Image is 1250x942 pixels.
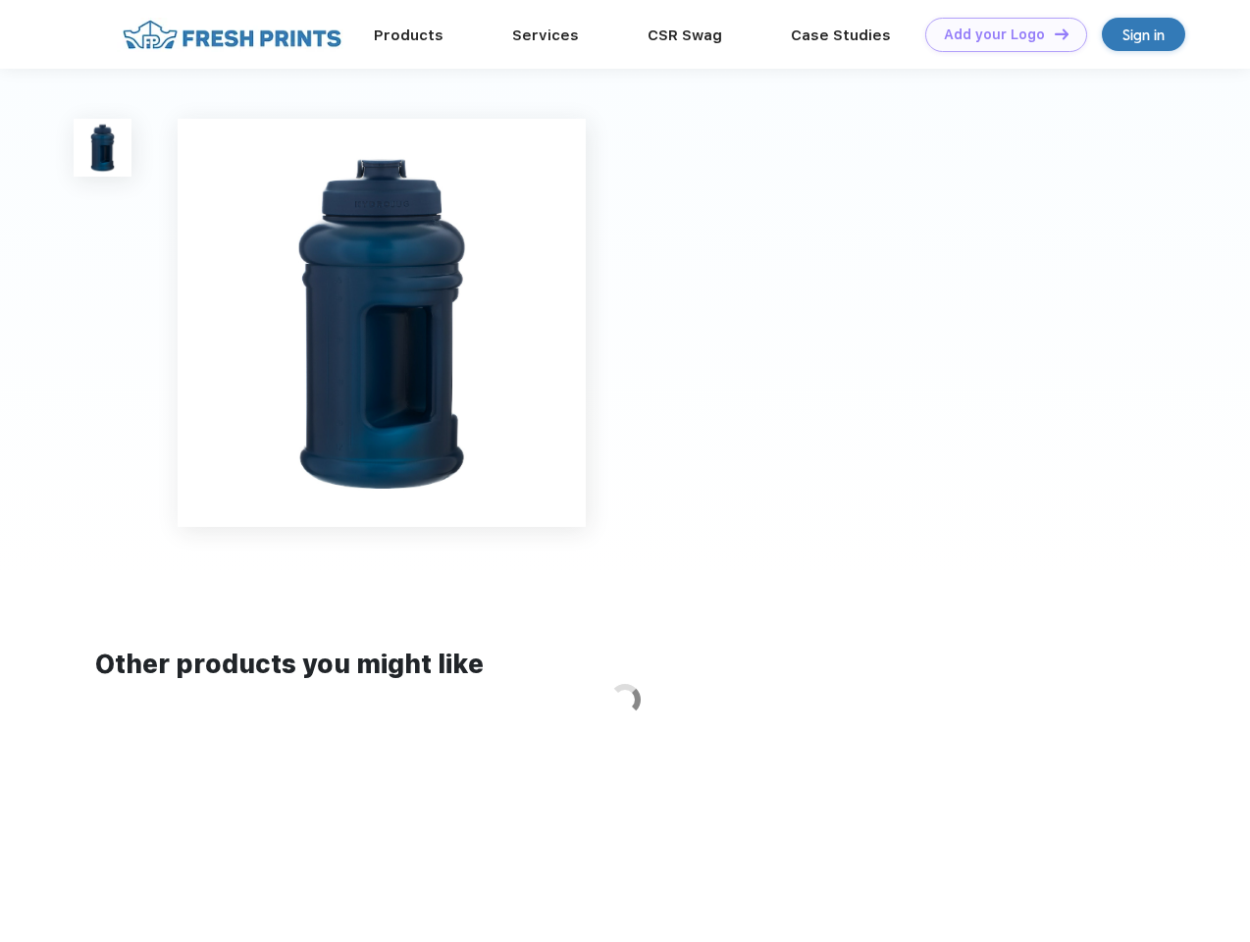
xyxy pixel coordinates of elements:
[117,18,347,52] img: fo%20logo%202.webp
[374,26,443,44] a: Products
[1102,18,1185,51] a: Sign in
[74,119,131,177] img: func=resize&h=100
[178,119,586,527] img: func=resize&h=640
[944,26,1045,43] div: Add your Logo
[1055,28,1068,39] img: DT
[1122,24,1165,46] div: Sign in
[95,646,1154,684] div: Other products you might like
